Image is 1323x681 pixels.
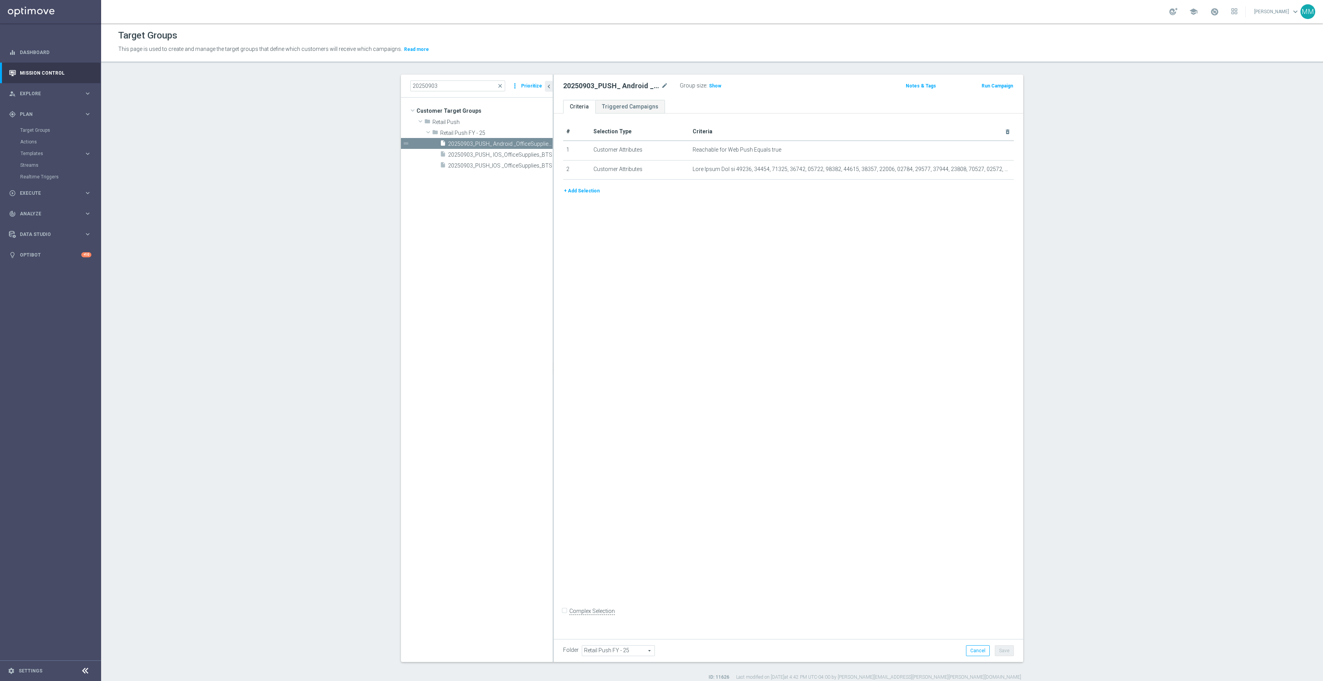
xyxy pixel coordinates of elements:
span: keyboard_arrow_down [1291,7,1300,16]
div: +10 [81,252,91,257]
a: Realtime Triggers [20,174,81,180]
i: insert_drive_file [440,151,446,160]
td: 2 [563,160,590,180]
i: keyboard_arrow_right [84,150,91,157]
i: keyboard_arrow_right [84,90,91,97]
span: 20250903_PUSH_ IOS_OfficeSupplies_BTS [448,152,553,158]
i: delete_forever [1004,129,1011,135]
button: Prioritize [520,81,543,91]
div: MM [1300,4,1315,19]
i: insert_drive_file [440,162,446,171]
i: equalizer [9,49,16,56]
th: Selection Type [590,123,689,141]
button: Mission Control [9,70,92,76]
a: Mission Control [20,63,91,83]
a: Streams [20,162,81,168]
label: Group size [680,82,706,89]
div: Analyze [9,210,84,217]
button: lightbulb Optibot +10 [9,252,92,258]
a: Triggered Campaigns [595,100,665,113]
button: + Add Selection [563,187,600,195]
button: gps_fixed Plan keyboard_arrow_right [9,111,92,117]
span: Retail Push FY - 25 [440,130,553,136]
span: Plan [20,112,84,117]
span: Explore [20,91,84,96]
label: Complex Selection [569,608,615,615]
div: Optibot [9,244,91,265]
i: keyboard_arrow_right [84,189,91,197]
span: Criteria [693,128,712,134]
i: mode_edit [661,81,668,91]
button: Save [995,645,1014,656]
button: play_circle_outline Execute keyboard_arrow_right [9,190,92,196]
span: Retail Push [432,119,553,126]
label: : [706,82,707,89]
i: lightbulb [9,251,16,258]
button: track_changes Analyze keyboard_arrow_right [9,211,92,217]
div: Target Groups [20,124,100,136]
i: chevron_left [545,83,553,90]
label: ID: 11626 [709,674,729,681]
button: Cancel [966,645,990,656]
button: equalizer Dashboard [9,49,92,56]
input: Quick find group or folder [410,80,505,91]
div: Templates [21,151,84,156]
button: Data Studio keyboard_arrow_right [9,231,92,237]
a: Settings [19,669,42,673]
span: close [497,83,503,89]
a: Target Groups [20,127,81,133]
i: settings [8,667,15,674]
span: Data Studio [20,232,84,237]
button: Notes & Tags [905,82,937,90]
span: Customer Target Groups [416,105,553,116]
th: # [563,123,590,141]
i: track_changes [9,210,16,217]
a: Actions [20,139,81,145]
button: person_search Explore keyboard_arrow_right [9,91,92,97]
span: Reachable for Web Push Equals true [693,147,781,153]
span: Lore Ipsum Dol si 49236, 34454, 71325, 36742, 05722, 98382, 44615, 38357, 22006, 02784, 29577, 37... [693,166,1011,173]
i: gps_fixed [9,111,16,118]
span: Analyze [20,211,84,216]
td: Customer Attributes [590,141,689,160]
button: Run Campaign [981,82,1014,90]
div: Realtime Triggers [20,171,100,183]
i: play_circle_outline [9,190,16,197]
span: Templates [21,151,76,156]
a: Criteria [563,100,595,113]
i: keyboard_arrow_right [84,110,91,118]
i: insert_drive_file [440,140,446,149]
div: Data Studio [9,231,84,238]
div: Explore [9,90,84,97]
label: Folder [563,647,579,653]
div: Plan [9,111,84,118]
i: folder [424,118,430,127]
i: more_vert [511,80,519,91]
i: folder [432,129,438,138]
div: Templates [20,148,100,159]
button: Read more [403,45,430,54]
label: Last modified on [DATE] at 4:42 PM UTC-04:00 by [PERSON_NAME][EMAIL_ADDRESS][PERSON_NAME][PERSON_... [736,674,1021,681]
button: chevron_left [545,81,553,92]
i: person_search [9,90,16,97]
div: Mission Control [9,63,91,83]
span: 20250903_PUSH_ Android _OfficeSupplies_BTS [448,141,553,147]
div: Actions [20,136,100,148]
a: [PERSON_NAME]keyboard_arrow_down [1253,6,1300,17]
div: Dashboard [9,42,91,63]
td: 1 [563,141,590,160]
div: Streams [20,159,100,171]
i: keyboard_arrow_right [84,230,91,238]
span: 20250903_PUSH_IOS _OfficeSupplies_BTS [448,162,553,169]
a: Dashboard [20,42,91,63]
span: Show [709,83,721,89]
span: This page is used to create and manage the target groups that define which customers will receive... [118,46,402,52]
div: Execute [9,190,84,197]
